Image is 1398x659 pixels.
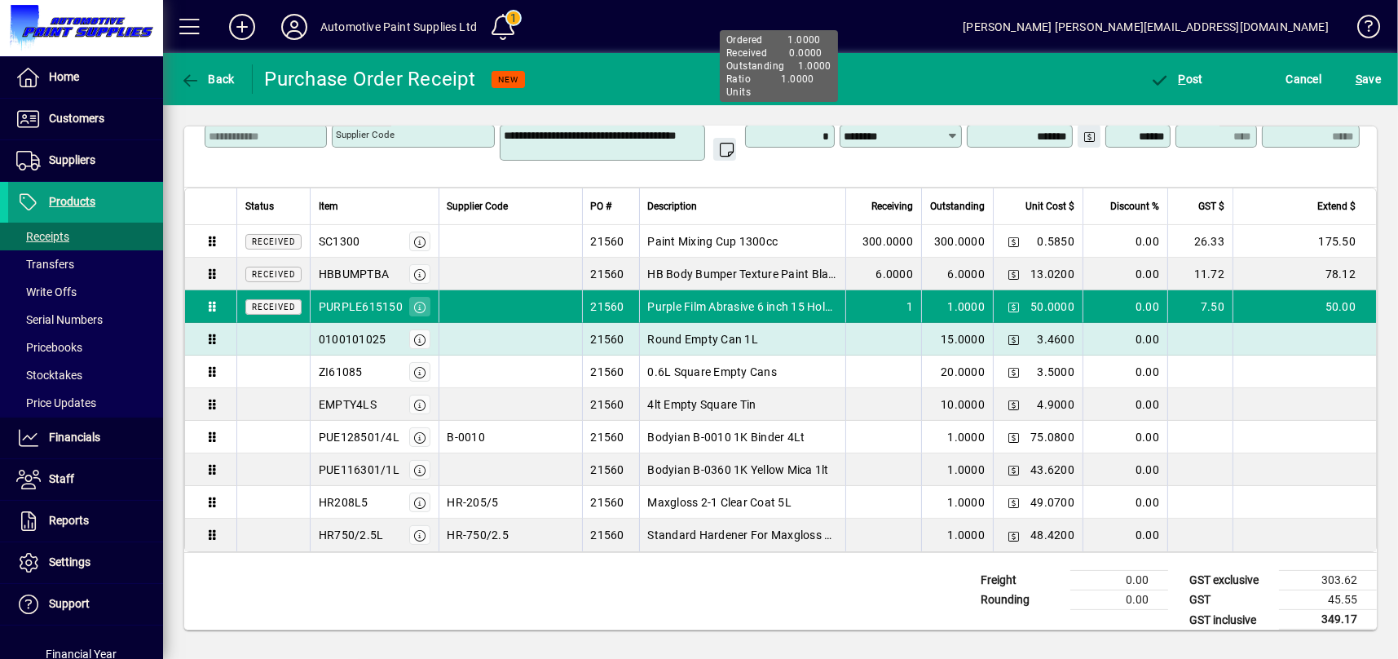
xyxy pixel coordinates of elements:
[930,197,985,215] span: Outstanding
[1286,66,1322,92] span: Cancel
[245,197,274,215] span: Status
[439,519,582,551] td: HR-750/2.5
[1002,491,1025,514] button: Change Price Levels
[1083,388,1167,421] td: 0.00
[1167,225,1233,258] td: 26.33
[921,421,993,453] td: 1.0000
[1083,323,1167,356] td: 0.00
[1030,299,1074,315] span: 50.0000
[1083,290,1167,323] td: 0.00
[921,519,993,551] td: 1.0000
[319,197,338,215] span: Item
[8,140,163,181] a: Suppliers
[180,73,235,86] span: Back
[49,153,95,166] span: Suppliers
[1083,453,1167,486] td: 0.00
[1002,263,1025,285] button: Change Price Levels
[1233,290,1376,323] td: 50.00
[876,266,914,282] span: 6.0000
[49,472,74,485] span: Staff
[8,389,163,417] a: Price Updates
[439,486,582,519] td: HR-205/5
[972,571,1070,590] td: Freight
[1181,590,1279,610] td: GST
[1038,396,1075,413] span: 4.9000
[1150,73,1203,86] span: ost
[49,431,100,444] span: Financials
[49,514,89,527] span: Reports
[1167,290,1233,323] td: 7.50
[921,258,993,290] td: 6.0000
[921,486,993,519] td: 1.0000
[49,112,104,125] span: Customers
[862,233,913,250] span: 300.0000
[49,195,95,208] span: Products
[639,421,846,453] td: Bodyian B-0010 1K Binder 4Lt
[582,290,639,323] td: 21560
[582,486,639,519] td: 21560
[1083,225,1167,258] td: 0.00
[921,388,993,421] td: 10.0000
[498,74,518,85] span: NEW
[1352,64,1385,94] button: Save
[1038,364,1075,380] span: 3.5000
[8,278,163,306] a: Write Offs
[8,250,163,278] a: Transfers
[921,453,993,486] td: 1.0000
[1002,230,1025,253] button: Change Price Levels
[16,313,103,326] span: Serial Numbers
[268,12,320,42] button: Profile
[582,388,639,421] td: 21560
[639,388,846,421] td: 4lt Empty Square Tin
[591,197,612,215] span: PO #
[1030,527,1074,543] span: 48.4200
[1002,426,1025,449] button: Change Price Levels
[1083,421,1167,453] td: 0.00
[319,364,363,380] div: ZI61085
[963,14,1329,40] div: [PERSON_NAME] [PERSON_NAME][EMAIL_ADDRESS][DOMAIN_NAME]
[319,396,377,413] div: EMPTY4LS
[1146,64,1207,94] button: Post
[8,542,163,583] a: Settings
[439,421,582,453] td: B-0010
[1179,73,1186,86] span: P
[8,584,163,625] a: Support
[906,299,913,315] span: 1
[921,225,993,258] td: 300.0000
[8,459,163,500] a: Staff
[1038,331,1075,347] span: 3.4600
[252,270,295,279] span: Received
[252,237,295,246] span: Received
[639,356,846,388] td: 0.6L Square Empty Cans
[871,197,913,215] span: Receiving
[1002,328,1025,351] button: Change Price Levels
[1025,197,1074,215] span: Unit Cost $
[319,429,399,445] div: PUE128501/4L
[1279,590,1377,610] td: 45.55
[1030,266,1074,282] span: 13.0200
[16,230,69,243] span: Receipts
[582,519,639,551] td: 21560
[582,356,639,388] td: 21560
[319,527,384,543] div: HR750/2.5L
[582,323,639,356] td: 21560
[1356,73,1362,86] span: S
[582,421,639,453] td: 21560
[1345,3,1378,56] a: Knowledge Base
[16,341,82,354] span: Pricebooks
[639,486,846,519] td: Maxgloss 2-1 Clear Coat 5L
[639,323,846,356] td: Round Empty Can 1L
[1083,519,1167,551] td: 0.00
[16,258,74,271] span: Transfers
[1110,197,1159,215] span: Discount %
[1317,197,1356,215] span: Extend $
[1002,393,1025,416] button: Change Price Levels
[319,266,389,282] div: HBBUMPTBA
[265,66,476,92] div: Purchase Order Receipt
[1167,258,1233,290] td: 11.72
[1233,225,1376,258] td: 175.50
[163,64,253,94] app-page-header-button: Back
[1070,571,1168,590] td: 0.00
[1282,64,1326,94] button: Cancel
[639,519,846,551] td: Standard Hardener For Maxgloss Clear 2.5L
